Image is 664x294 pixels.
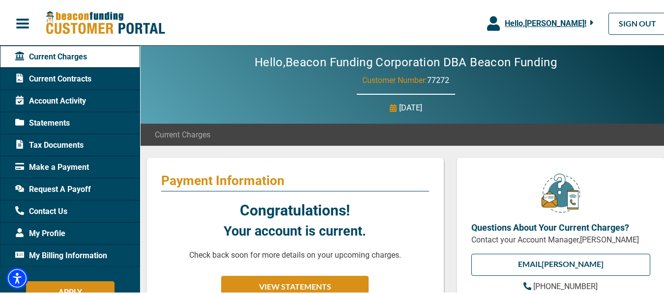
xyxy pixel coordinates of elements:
span: Current Charges [155,128,210,139]
span: My Billing Information [15,248,107,260]
span: Current Contracts [15,72,91,83]
div: Accessibility Menu [6,266,28,288]
span: Current Charges [15,50,87,61]
img: Beacon Funding Customer Portal Logo [45,9,165,34]
span: Request A Payoff [15,182,91,194]
span: [PHONE_NUMBER] [533,280,598,290]
span: Tax Documents [15,138,84,150]
p: Payment Information [161,171,429,187]
a: EMAIL[PERSON_NAME] [471,252,650,274]
p: Questions About Your Current Charges? [471,219,650,233]
span: Account Activity [15,94,86,106]
span: Statements [15,116,70,128]
span: Customer Number: [362,74,427,83]
span: Hello, [PERSON_NAME] ! [505,17,586,27]
p: Check back soon for more details on your upcoming charges. [189,248,401,260]
span: 77272 [427,74,449,83]
a: [PHONE_NUMBER] [523,279,598,291]
span: My Profile [15,226,65,238]
p: Contact your Account Manager, [PERSON_NAME] [471,233,650,244]
p: [DATE] [399,101,422,112]
h2: Hello, Beacon Funding Corporation DBA Beacon Funding [225,54,586,68]
img: customer-service.png [539,171,583,212]
p: Your account is current. [224,220,366,240]
span: Make a Payment [15,160,89,172]
p: Congratulations! [240,198,350,220]
span: Contact Us [15,204,67,216]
